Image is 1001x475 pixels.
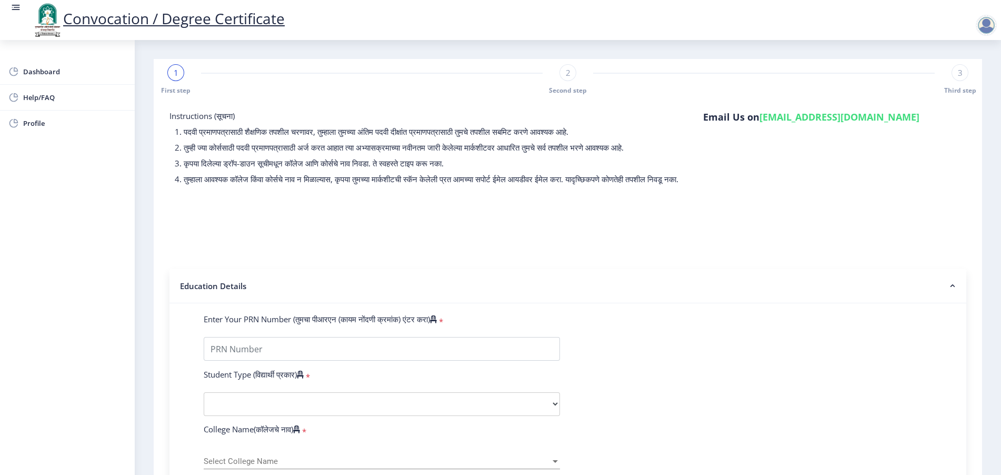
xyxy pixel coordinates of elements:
span: 3 [958,67,963,78]
p: 1. पदवी प्रमाणपत्रासाठी शैक्षणिक तपशील चरणावर, तुम्हाला तुमच्या अंतिम पदवी दीक्षांत प्रमाणपत्रासा... [175,126,700,137]
a: Convocation / Degree Certificate [32,8,285,28]
p: 2. तुम्ही ज्या कोर्ससाठी पदवी प्रमाणपत्रासाठी अर्ज करत आहात त्या अभ्यासक्रमाच्या नवीनतम जारी केले... [175,142,700,153]
span: Select College Name [204,457,550,466]
span: Instructions (सूचना) [169,111,235,121]
span: Second step [549,86,587,95]
span: 2 [566,67,570,78]
span: 1 [174,67,178,78]
h6: Email Us on [703,111,919,123]
p: 4. तुम्हाला आवश्यक कॉलेज किंवा कोर्सचे नाव न मिळाल्यास, कृपया तुमच्या मार्कशीटची स्कॅन केलेली प्र... [175,174,700,184]
input: PRN Number [204,337,560,361]
a: [EMAIL_ADDRESS][DOMAIN_NAME] [759,111,919,123]
span: Help/FAQ [23,91,126,104]
span: Third step [944,86,976,95]
label: Enter Your PRN Number (तुमचा पीआरएन (कायम नोंदणी क्रमांक) एंटर करा) [204,314,437,324]
label: College Name(कॉलेजचे नाव) [204,424,300,434]
nb-accordion-item-header: Education Details [169,269,966,303]
span: Profile [23,117,126,130]
img: logo [32,2,63,38]
span: Dashboard [23,65,126,78]
p: 3. कृपया दिलेल्या ड्रॉप-डाउन सूचीमधून कॉलेज आणि कोर्सचे नाव निवडा. ते स्वहस्ते टाइप करू नका. [175,158,700,169]
span: First step [161,86,191,95]
label: Student Type (विद्यार्थी प्रकार) [204,369,304,380]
